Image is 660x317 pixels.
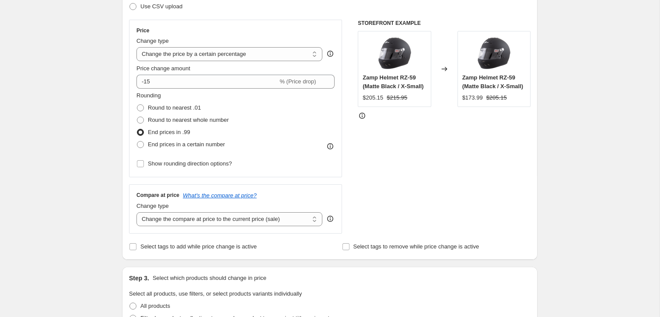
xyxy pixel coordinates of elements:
h3: Compare at price [136,192,179,199]
span: Round to nearest .01 [148,104,201,111]
span: Zamp Helmet RZ-59 (Matte Black / X-Small) [363,74,423,90]
input: -15 [136,75,278,89]
span: End prices in a certain number [148,141,225,148]
span: Use CSV upload [140,3,182,10]
span: Select tags to remove while price change is active [353,243,479,250]
div: $205.15 [363,93,383,102]
span: Rounding [136,92,161,99]
h2: Step 3. [129,274,149,283]
div: help [326,49,335,58]
span: % (Price drop) [279,78,316,85]
button: What's the compare at price? [183,192,257,199]
div: $173.99 [462,93,483,102]
h3: Price [136,27,149,34]
p: Select which products should change in price [153,274,266,283]
span: End prices in .99 [148,129,190,135]
span: Show rounding direction options? [148,160,232,167]
img: Screenshot2023-07-24103549_80x.png [377,36,412,71]
span: Zamp Helmet RZ-59 (Matte Black / X-Small) [462,74,523,90]
span: Select all products, use filters, or select products variants individually [129,290,302,297]
span: All products [140,303,170,309]
img: Screenshot2023-07-24103549_80x.png [476,36,511,71]
span: Round to nearest whole number [148,117,229,123]
span: Price change amount [136,65,190,72]
span: Change type [136,38,169,44]
div: help [326,214,335,223]
strike: $215.95 [387,93,407,102]
h6: STOREFRONT EXAMPLE [358,20,531,27]
strike: $205.15 [486,93,507,102]
span: Select tags to add while price change is active [140,243,257,250]
span: Change type [136,203,169,209]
